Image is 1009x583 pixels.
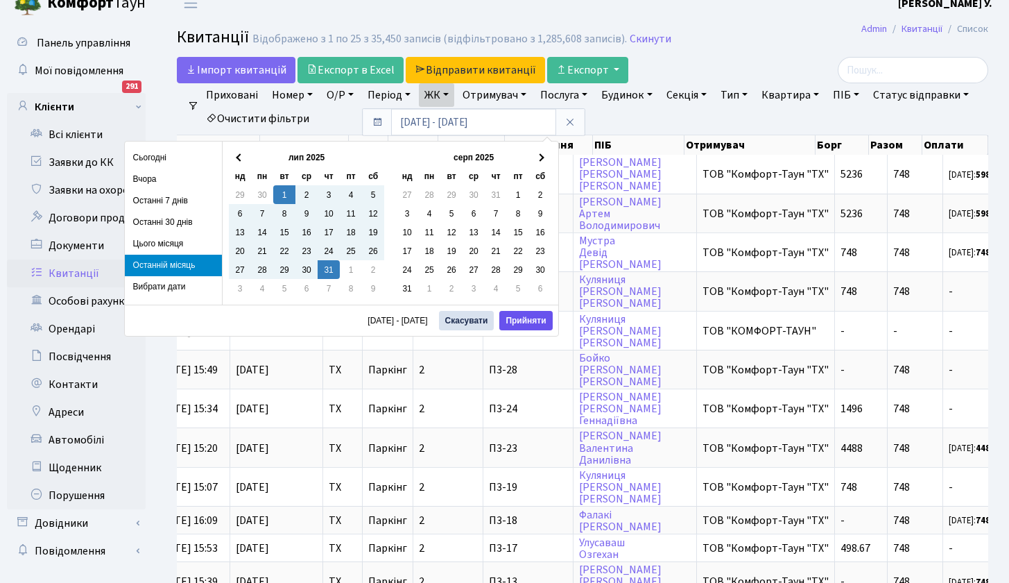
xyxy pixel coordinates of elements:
div: Відображено з 1 по 25 з 35,450 записів (відфільтровано з 1,285,608 записів). [252,33,627,46]
span: - [893,323,897,339]
b: 748 [976,514,990,527]
th: чт [485,167,507,185]
td: 18 [340,223,362,242]
span: 2 [419,480,424,495]
span: Квитанції [177,25,249,49]
td: 16 [529,223,551,242]
td: 7 [485,204,507,223]
td: 2 [362,260,384,279]
span: 2 [419,513,424,528]
th: пт [507,167,529,185]
a: Приховані [200,83,264,107]
span: - [949,326,1000,337]
span: ТОВ "КОМФОРТ-ТАУН" [702,326,829,337]
td: 3 [396,204,418,223]
span: 748 [893,541,910,556]
span: - [840,513,845,528]
td: 30 [251,185,273,204]
td: 28 [418,185,440,204]
td: 1 [418,279,440,298]
td: 28 [485,260,507,279]
td: 9 [295,204,318,223]
li: Вчора [125,169,222,190]
td: 3 [229,279,251,298]
a: Порушення [7,482,146,509]
a: Всі клієнти [7,121,146,149]
td: 11 [418,223,440,242]
td: 24 [318,242,340,260]
a: ПІБ [827,83,865,107]
span: 748 [893,401,910,416]
td: 4 [340,185,362,204]
a: Орендарі [7,315,146,343]
th: пт [340,167,362,185]
span: ТХ [329,482,356,493]
td: 11 [340,204,362,223]
a: Договори продажу [7,204,146,232]
th: Отримувач [684,135,816,155]
div: 291 [122,81,141,93]
span: 2 [419,401,424,416]
span: Паркінг [368,362,407,378]
a: ЖК [419,83,454,107]
td: 2 [440,279,463,298]
small: [DATE]: [949,246,990,259]
td: 22 [507,242,529,260]
a: [PERSON_NAME][PERSON_NAME]Геннадіївна [579,389,662,428]
span: ТХ [329,364,356,375]
span: [DATE] 15:34 [158,401,218,416]
span: П3-17 [489,543,567,554]
td: 19 [362,223,384,242]
a: Отримувач [457,83,532,107]
span: 748 [840,245,857,260]
a: Статус відправки [868,83,974,107]
td: 15 [273,223,295,242]
td: 8 [340,279,362,298]
td: 1 [507,185,529,204]
span: [DATE] [236,443,317,454]
a: Скинути [630,33,671,46]
th: сб [529,167,551,185]
span: [DATE] 15:53 [158,541,218,556]
a: Довідники [7,509,146,537]
span: ТОВ "Комфорт-Таун "ТХ" [702,482,829,493]
span: ТОВ "Комфорт-Таун "ТХ" [702,208,829,219]
span: [DATE] [236,403,317,414]
li: Останній місяць [125,255,222,276]
td: 31 [318,260,340,279]
td: 5 [440,204,463,223]
a: Щоденник [7,454,146,482]
span: 748 [893,441,910,456]
a: Admin [861,22,887,36]
li: Вибрати дати [125,276,222,298]
span: [DATE] - [DATE] [368,316,433,325]
button: Прийняти [499,311,552,330]
th: ср [295,167,318,185]
span: ТХ [329,403,356,414]
td: 25 [340,242,362,260]
a: Експорт в Excel [297,57,404,83]
th: вт [440,167,463,185]
th: Оплати [922,135,988,155]
span: Паркінг [368,480,407,495]
td: 21 [485,242,507,260]
li: Останні 30 днів [125,212,222,233]
span: П3-24 [489,403,567,414]
td: 31 [396,279,418,298]
a: Квитанції [902,22,942,36]
td: 19 [440,242,463,260]
td: 29 [440,185,463,204]
a: Мої повідомлення291 [7,57,146,85]
a: Клієнти [7,93,146,121]
td: 29 [273,260,295,279]
td: 30 [529,260,551,279]
a: Період [362,83,416,107]
button: Експорт [547,57,628,83]
span: 748 [893,245,910,260]
td: 29 [229,185,251,204]
a: Адреси [7,398,146,426]
td: 5 [273,279,295,298]
td: 4 [418,204,440,223]
span: 498.67 [840,541,870,556]
span: 4488 [840,441,863,456]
